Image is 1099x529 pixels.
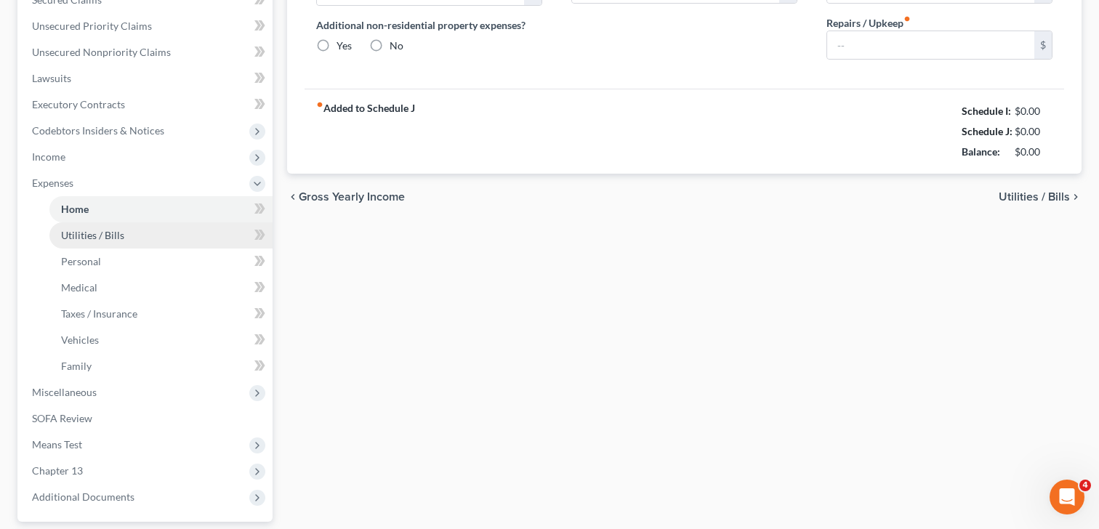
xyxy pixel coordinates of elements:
i: chevron_right [1070,191,1082,203]
span: Family [61,360,92,372]
label: Additional non-residential property expenses? [316,17,542,33]
a: Unsecured Priority Claims [20,13,273,39]
i: fiber_manual_record [903,15,911,23]
i: fiber_manual_record [316,101,323,108]
span: Gross Yearly Income [299,191,405,203]
a: Lawsuits [20,65,273,92]
span: Executory Contracts [32,98,125,110]
label: Yes [337,39,352,53]
input: -- [827,31,1034,59]
span: Home [61,203,89,215]
span: Unsecured Nonpriority Claims [32,46,171,58]
strong: Schedule J: [962,125,1013,137]
span: Miscellaneous [32,386,97,398]
div: $ [1034,31,1052,59]
i: chevron_left [287,191,299,203]
span: Medical [61,281,97,294]
a: Vehicles [49,327,273,353]
button: Utilities / Bills chevron_right [999,191,1082,203]
span: Utilities / Bills [999,191,1070,203]
a: Family [49,353,273,379]
span: Utilities / Bills [61,229,124,241]
button: chevron_left Gross Yearly Income [287,191,405,203]
a: Medical [49,275,273,301]
span: Unsecured Priority Claims [32,20,152,32]
span: Expenses [32,177,73,189]
span: Means Test [32,438,82,451]
span: Personal [61,255,101,267]
a: Utilities / Bills [49,222,273,249]
span: Codebtors Insiders & Notices [32,124,164,137]
a: Taxes / Insurance [49,301,273,327]
span: Additional Documents [32,490,134,503]
span: Income [32,150,65,163]
div: $0.00 [1015,145,1053,159]
a: Unsecured Nonpriority Claims [20,39,273,65]
label: Repairs / Upkeep [826,15,911,31]
span: Lawsuits [32,72,71,84]
a: Home [49,196,273,222]
span: SOFA Review [32,412,92,424]
span: Taxes / Insurance [61,307,137,320]
a: Executory Contracts [20,92,273,118]
span: Vehicles [61,334,99,346]
strong: Balance: [962,145,1000,158]
label: No [390,39,403,53]
a: SOFA Review [20,405,273,432]
div: $0.00 [1015,124,1053,139]
span: 4 [1079,480,1091,491]
div: $0.00 [1015,104,1053,118]
strong: Schedule I: [962,105,1011,117]
iframe: Intercom live chat [1050,480,1084,514]
strong: Added to Schedule J [316,101,415,162]
a: Personal [49,249,273,275]
span: Chapter 13 [32,464,83,477]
